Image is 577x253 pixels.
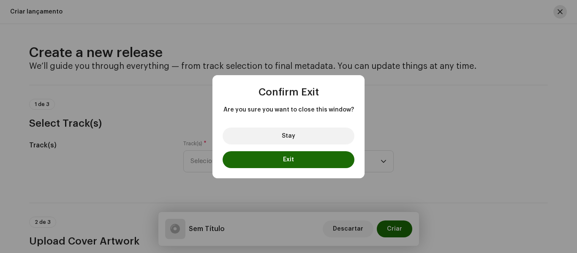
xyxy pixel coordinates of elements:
[223,151,354,168] button: Exit
[223,128,354,144] button: Stay
[282,133,295,139] span: Stay
[283,157,294,163] span: Exit
[223,106,354,114] span: Are you sure you want to close this window?
[259,87,319,97] span: Confirm Exit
